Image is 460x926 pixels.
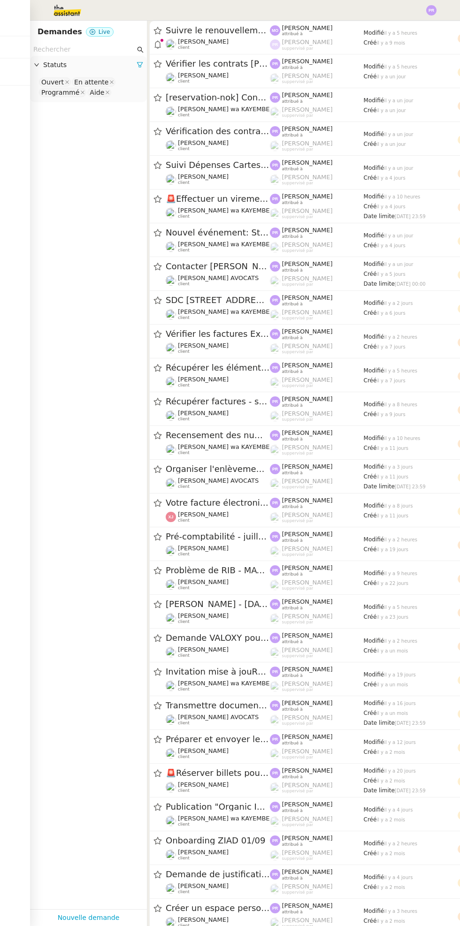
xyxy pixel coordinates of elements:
[364,367,384,374] span: Modifié
[166,73,176,83] img: users%2FutyFSk64t3XkVZvBICD9ZGkOt3Y2%2Favatar%2F51cb3b97-3a78-460b-81db-202cf2efb2f3
[364,261,384,267] span: Modifié
[282,376,333,383] span: [PERSON_NAME]
[282,24,333,31] span: [PERSON_NAME]
[282,147,314,152] span: suppervisé par
[364,445,377,451] span: Créé
[364,281,395,287] span: Date limite
[270,228,280,238] img: svg
[166,376,270,388] app-user-detailed-label: client
[41,78,64,86] div: Ouvert
[384,402,417,407] span: il y a 8 heures
[270,227,364,239] app-user-label: attribué à
[282,46,314,51] span: suppervisé par
[178,511,229,518] span: [PERSON_NAME]
[364,512,377,519] span: Créé
[282,159,333,166] span: [PERSON_NAME]
[282,437,303,442] span: attribué à
[178,552,190,557] span: client
[282,167,303,172] span: attribué à
[166,207,270,219] app-user-detailed-label: client
[270,343,280,354] img: users%2FyQfMwtYgTqhRP2YHWHmG2s2LYaD3%2Favatar%2Fprofile-pic.png
[282,133,303,138] span: attribué à
[364,165,384,171] span: Modifié
[282,207,333,214] span: [PERSON_NAME]
[282,429,333,436] span: [PERSON_NAME]
[270,444,364,456] app-user-label: suppervisé par
[282,463,333,470] span: [PERSON_NAME]
[270,242,280,252] img: users%2FyQfMwtYgTqhRP2YHWHmG2s2LYaD3%2Favatar%2Fprofile-pic.png
[395,281,426,287] span: [DATE] 00:00
[282,241,333,248] span: [PERSON_NAME]
[426,5,437,15] img: svg
[364,411,377,417] span: Créé
[282,174,333,181] span: [PERSON_NAME]
[364,30,384,36] span: Modifié
[282,31,303,37] span: attribué à
[178,545,229,552] span: [PERSON_NAME]
[364,546,377,553] span: Créé
[364,39,377,46] span: Créé
[376,272,405,277] span: il y a 5 jours
[282,65,303,70] span: attribué à
[270,91,364,104] app-user-label: attribué à
[166,499,270,507] span: Votre facture électronique EDF au format PDF
[166,477,270,489] app-user-detailed-label: client
[270,140,364,152] app-user-label: suppervisé par
[166,275,176,286] img: users%2F747wGtPOU8c06LfBMyRxetZoT1v2%2Favatar%2Fnokpict.jpg
[282,91,333,99] span: [PERSON_NAME]
[282,444,333,451] span: [PERSON_NAME]
[270,107,280,117] img: users%2FyQfMwtYgTqhRP2YHWHmG2s2LYaD3%2Favatar%2Fprofile-pic.png
[178,443,270,450] span: [PERSON_NAME] wa KAYEMBE
[270,72,364,84] app-user-label: suppervisé par
[166,296,270,304] span: SDC [STREET_ADDRESS] : Appel de provisions
[282,531,333,538] span: [PERSON_NAME]
[270,478,364,490] app-user-label: suppervisé par
[270,564,364,577] app-user-label: attribué à
[282,335,303,341] span: attribué à
[178,376,229,383] span: [PERSON_NAME]
[384,503,413,509] span: il y a 8 jours
[282,275,333,282] span: [PERSON_NAME]
[282,328,333,335] span: [PERSON_NAME]
[282,79,314,84] span: suppervisé par
[270,92,280,103] img: svg
[270,295,280,305] img: svg
[364,131,384,137] span: Modifié
[270,207,364,220] app-user-label: suppervisé par
[270,261,280,272] img: svg
[282,106,333,113] span: [PERSON_NAME]
[178,477,259,484] span: [PERSON_NAME] AVOCATS
[376,243,405,248] span: il y a 4 jours
[166,194,176,204] span: 🚨
[270,411,280,421] img: users%2FyQfMwtYgTqhRP2YHWHmG2s2LYaD3%2Favatar%2Fprofile-pic.png
[178,281,190,287] span: client
[178,383,190,388] span: client
[376,474,408,479] span: il y a 11 jours
[270,430,280,440] img: svg
[166,308,270,320] app-user-detailed-label: client
[282,518,314,524] span: suppervisé par
[178,72,229,79] span: [PERSON_NAME]
[166,93,270,102] span: [reservation-nok] Confirmation du rendez-vous Beauty by nuch
[270,395,364,408] app-user-label: attribué à
[270,276,280,286] img: users%2FyQfMwtYgTqhRP2YHWHmG2s2LYaD3%2Favatar%2Fprofile-pic.png
[166,262,270,271] span: Contacter [PERSON_NAME] pour virement taxe foncière
[364,141,377,147] span: Créé
[166,274,270,287] app-user-detailed-label: client
[364,401,384,408] span: Modifié
[270,545,364,557] app-user-label: suppervisé par
[178,106,270,113] span: [PERSON_NAME] wa KAYEMBE
[384,132,413,137] span: il y a un jour
[178,79,190,84] span: client
[364,343,377,350] span: Créé
[270,497,364,509] app-user-label: attribué à
[166,397,270,406] span: Récupérer factures - septembre 2025
[178,45,190,50] span: client
[395,484,426,489] span: [DATE] 23:59
[282,181,314,186] span: suppervisé par
[282,294,333,301] span: [PERSON_NAME]
[166,377,176,387] img: users%2FfjlNmCTkLiVoA3HQjY3GA5JXGxb2%2Favatar%2Fstarofservice_97480retdsc0392.png
[364,473,377,480] span: Créé
[364,502,384,509] span: Modifié
[384,194,420,199] span: il y a 10 heures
